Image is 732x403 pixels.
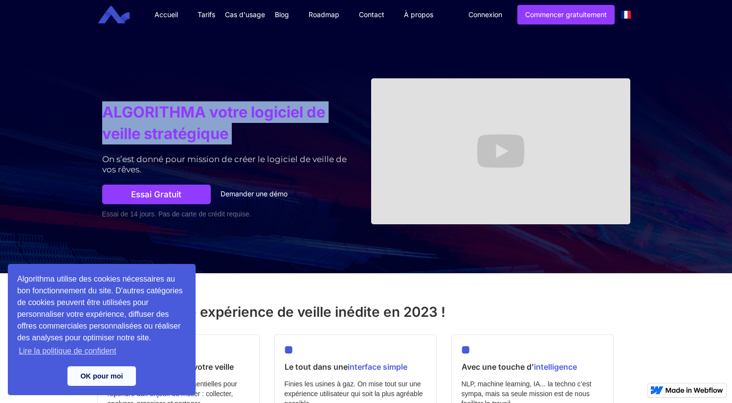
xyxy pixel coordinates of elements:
[665,387,723,393] img: Made in Webflow
[102,209,361,219] div: Essai de 14 jours. Pas de carte de crédit requise.
[534,362,577,372] span: intelligence
[348,362,407,372] span: interface simple
[102,101,361,144] h1: ALGORITHMA votre logiciel de veille stratégique
[225,10,265,20] div: Cas d'usage
[213,185,295,204] a: Demander une démo
[371,78,630,224] iframe: Lancement officiel d'Algorithma
[462,359,603,374] h3: Avec une touche d’
[17,344,118,358] a: learn more about cookies
[461,5,510,24] a: Connexion
[102,154,361,175] div: On s’est donné pour mission de créer le logiciel de veille de vos rêves.
[8,264,196,395] div: cookieconsent
[97,303,635,321] h2: Découvrez une expérience de veille inédite en 2023 !
[17,273,186,358] span: Algorithma utilise des cookies nécessaires au bon fonctionnement du site. D'autres catégories de ...
[517,5,615,24] a: Commencer gratuitement
[285,359,426,374] h3: Le tout dans une
[102,185,211,204] a: Essai gratuit
[105,6,137,24] a: home
[67,366,136,386] a: dismiss cookie message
